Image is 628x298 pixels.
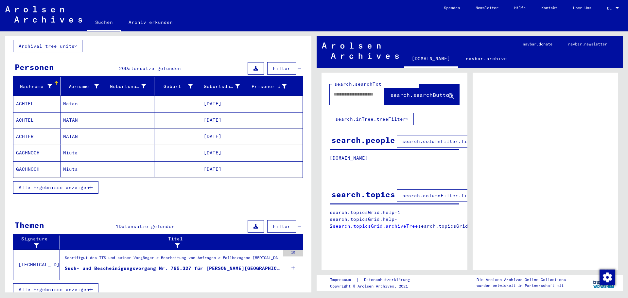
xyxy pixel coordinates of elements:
[201,112,248,128] mat-cell: [DATE]
[15,61,54,73] div: Personen
[157,81,201,92] div: Geburt‏
[13,77,61,96] mat-header-cell: Nachname
[330,276,356,283] a: Impressum
[119,223,175,229] span: Datensätze gefunden
[63,81,107,92] div: Vorname
[13,40,82,52] button: Archival tree units
[267,220,296,233] button: Filter
[87,14,121,31] a: Suchen
[19,184,89,190] span: Alle Ergebnisse anzeigen
[273,65,290,71] span: Filter
[251,83,287,90] div: Prisoner #
[331,134,395,146] div: search.people
[201,129,248,145] mat-cell: [DATE]
[5,6,82,23] img: Arolsen_neg.svg
[61,129,108,145] mat-cell: NATAN
[13,145,61,161] mat-cell: GACHNOCH
[13,283,98,296] button: Alle Ergebnisse anzeigen
[359,276,418,283] a: Datenschutzerklärung
[560,36,615,52] a: navbar.newsletter
[65,265,280,272] div: Such- und Bescheinigungsvorgang Nr. 795.327 für [PERSON_NAME][GEOGRAPHIC_DATA] geboren [DEMOGRAPH...
[201,96,248,112] mat-cell: [DATE]
[157,83,193,90] div: Geburt‏
[61,112,108,128] mat-cell: NATAN
[13,161,61,177] mat-cell: GACHNOCH
[19,287,89,292] span: Alle Ergebnisse anzeigen
[13,250,60,280] td: [TECHNICAL_ID]
[331,188,395,200] div: search.topics
[61,161,108,177] mat-cell: Niuta
[110,81,154,92] div: Geburtsname
[13,96,61,112] mat-cell: ACHTEL
[607,6,614,10] span: DE
[204,81,248,92] div: Geburtsdatum
[16,83,52,90] div: Nachname
[251,81,295,92] div: Prisoner #
[599,269,615,285] div: Zustimmung ändern
[61,77,108,96] mat-header-cell: Vorname
[402,138,479,144] span: search.columnFilter.filter
[15,219,44,231] div: Themen
[248,77,303,96] mat-header-cell: Prisoner #
[600,270,615,285] img: Zustimmung ändern
[330,276,418,283] div: |
[283,250,303,256] div: 10
[63,83,99,90] div: Vorname
[477,283,566,289] p: wurden entwickelt in Partnerschaft mit
[62,236,290,249] div: Titel
[267,62,296,75] button: Filter
[107,77,154,96] mat-header-cell: Geburtsname
[16,236,61,249] div: Signature
[154,77,201,96] mat-header-cell: Geburt‏
[125,65,181,71] span: Datensätze gefunden
[13,181,98,194] button: Alle Ergebnisse anzeigen
[322,43,399,59] img: Arolsen_neg.svg
[477,277,566,283] p: Die Arolsen Archives Online-Collections
[334,81,381,87] mat-label: search.searchTxt
[385,84,459,105] button: search.searchButton
[330,283,418,289] p: Copyright © Arolsen Archives, 2021
[390,92,452,98] span: search.searchButton
[110,83,146,90] div: Geburtsname
[121,14,181,30] a: Archiv erkunden
[404,51,458,68] a: [DOMAIN_NAME]
[333,223,418,229] a: search.topicsGrid.archiveTree
[273,223,290,229] span: Filter
[201,77,248,96] mat-header-cell: Geburtsdatum
[13,112,61,128] mat-cell: ACHTEL
[397,135,484,148] button: search.columnFilter.filter
[62,236,297,249] div: Titel
[119,65,125,71] span: 26
[61,145,108,161] mat-cell: Niuta
[16,81,60,92] div: Nachname
[402,193,479,199] span: search.columnFilter.filter
[204,83,240,90] div: Geburtsdatum
[201,161,248,177] mat-cell: [DATE]
[16,236,55,249] div: Signature
[13,129,61,145] mat-cell: ACHTER
[116,223,119,229] span: 1
[65,255,280,264] div: Schriftgut des ITS und seiner Vorgänger > Bearbeitung von Anfragen > Fallbezogene [MEDICAL_DATA] ...
[458,51,515,66] a: navbar.archive
[330,155,459,162] p: [DOMAIN_NAME]
[330,113,414,125] button: search.inTree.treeFilter
[397,189,484,202] button: search.columnFilter.filter
[592,274,616,291] img: yv_logo.png
[330,209,459,230] p: search.topicsGrid.help-1 search.topicsGrid.help-2 search.topicsGrid.manually.
[61,96,108,112] mat-cell: Natan
[515,36,560,52] a: navbar.donate
[201,145,248,161] mat-cell: [DATE]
